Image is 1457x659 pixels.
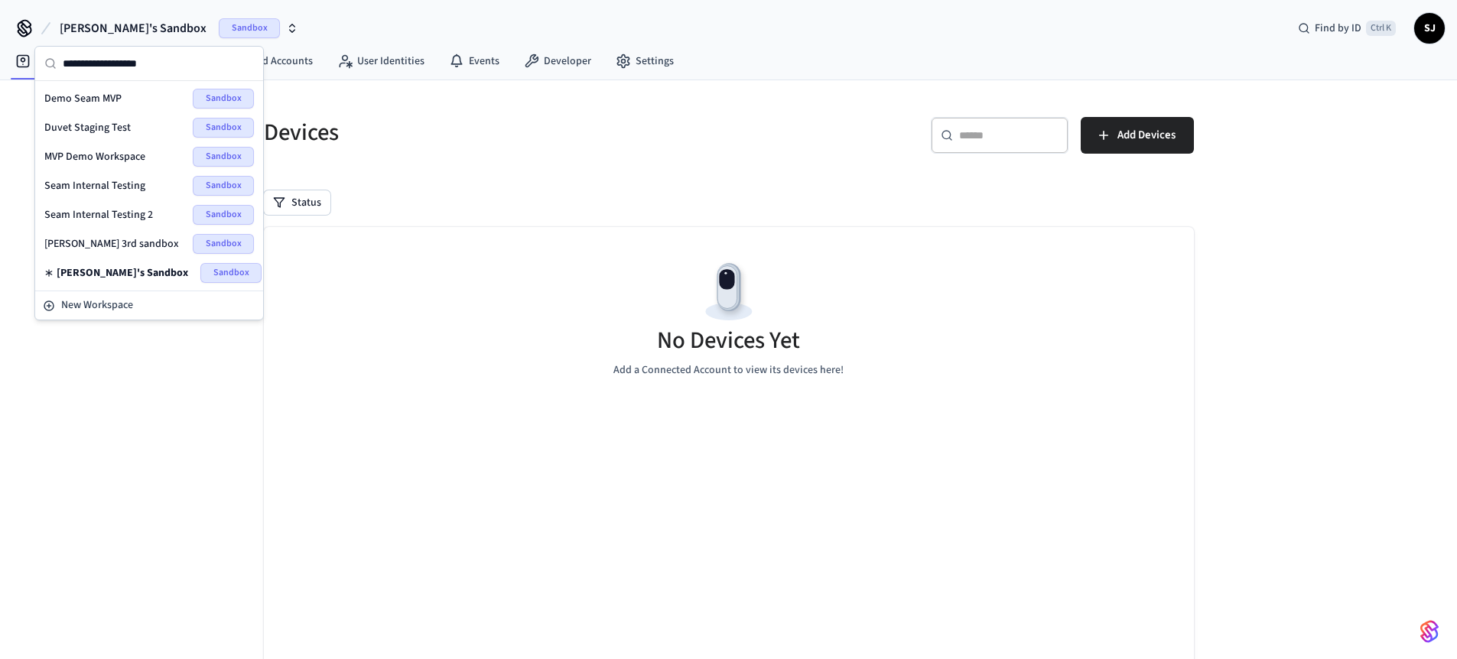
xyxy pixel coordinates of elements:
[512,47,603,75] a: Developer
[1117,125,1176,145] span: Add Devices
[193,118,254,138] span: Sandbox
[44,178,145,193] span: Seam Internal Testing
[44,207,153,222] span: Seam Internal Testing 2
[44,120,131,135] span: Duvet Staging Test
[193,147,254,167] span: Sandbox
[1420,619,1439,644] img: SeamLogoGradient.69752ec5.svg
[657,325,800,356] h5: No Devices Yet
[61,297,133,313] span: New Workspace
[44,236,179,252] span: [PERSON_NAME] 3rd sandbox
[193,176,254,196] span: Sandbox
[219,18,280,38] span: Sandbox
[60,19,207,37] span: [PERSON_NAME]'s Sandbox
[1286,15,1408,42] div: Find by IDCtrl K
[264,190,330,215] button: Status
[200,263,262,283] span: Sandbox
[35,81,263,291] div: Suggestions
[1414,13,1445,44] button: SJ
[694,258,763,326] img: Devices Empty State
[1366,21,1396,36] span: Ctrl K
[37,293,262,318] button: New Workspace
[44,91,122,106] span: Demo Seam MVP
[325,47,437,75] a: User Identities
[193,89,254,109] span: Sandbox
[3,47,83,75] a: Devices
[1315,21,1361,36] span: Find by ID
[193,205,254,225] span: Sandbox
[1081,117,1194,154] button: Add Devices
[264,117,720,148] h5: Devices
[193,234,254,254] span: Sandbox
[613,362,844,378] p: Add a Connected Account to view its devices here!
[44,149,145,164] span: MVP Demo Workspace
[1416,15,1443,42] span: SJ
[603,47,686,75] a: Settings
[437,47,512,75] a: Events
[57,265,188,281] span: [PERSON_NAME]'s Sandbox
